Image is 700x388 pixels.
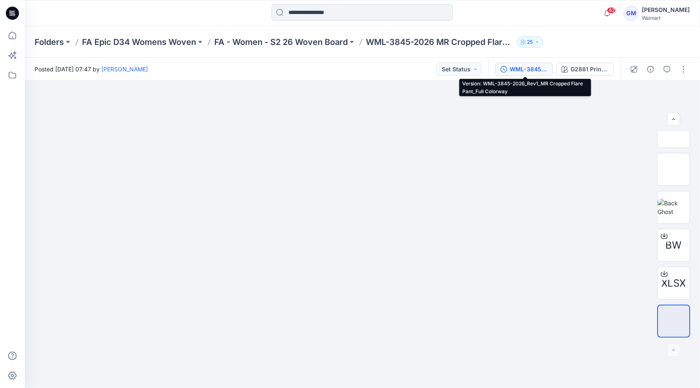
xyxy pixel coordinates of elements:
button: WML-3845-2026_Rev1_MR Cropped Flare Pant_Full Colorway [495,63,553,76]
img: Back Ghost [658,199,690,216]
span: Posted [DATE] 07:47 by [35,65,148,73]
a: [PERSON_NAME] [101,66,148,73]
button: Details [644,63,657,76]
div: GM [624,6,639,21]
span: BW [666,238,682,253]
span: XLSX [662,276,686,291]
button: 25 [517,36,543,48]
div: WML-3845-2026_Rev1_MR Cropped Flare Pant_Full Colorway [510,65,548,74]
button: G2881 Print Stripe [556,63,614,76]
p: 25 [527,38,533,47]
span: 42 [607,7,616,14]
div: Walmart [642,15,690,21]
p: WML-3845-2026 MR Cropped Flare Pant [366,36,514,48]
div: G2881 Print Stripe [571,65,609,74]
a: Folders [35,36,64,48]
a: FA Epic D34 Womens Woven [82,36,196,48]
div: [PERSON_NAME] [642,5,690,15]
a: FA - Women - S2 26 Woven Board [214,36,348,48]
